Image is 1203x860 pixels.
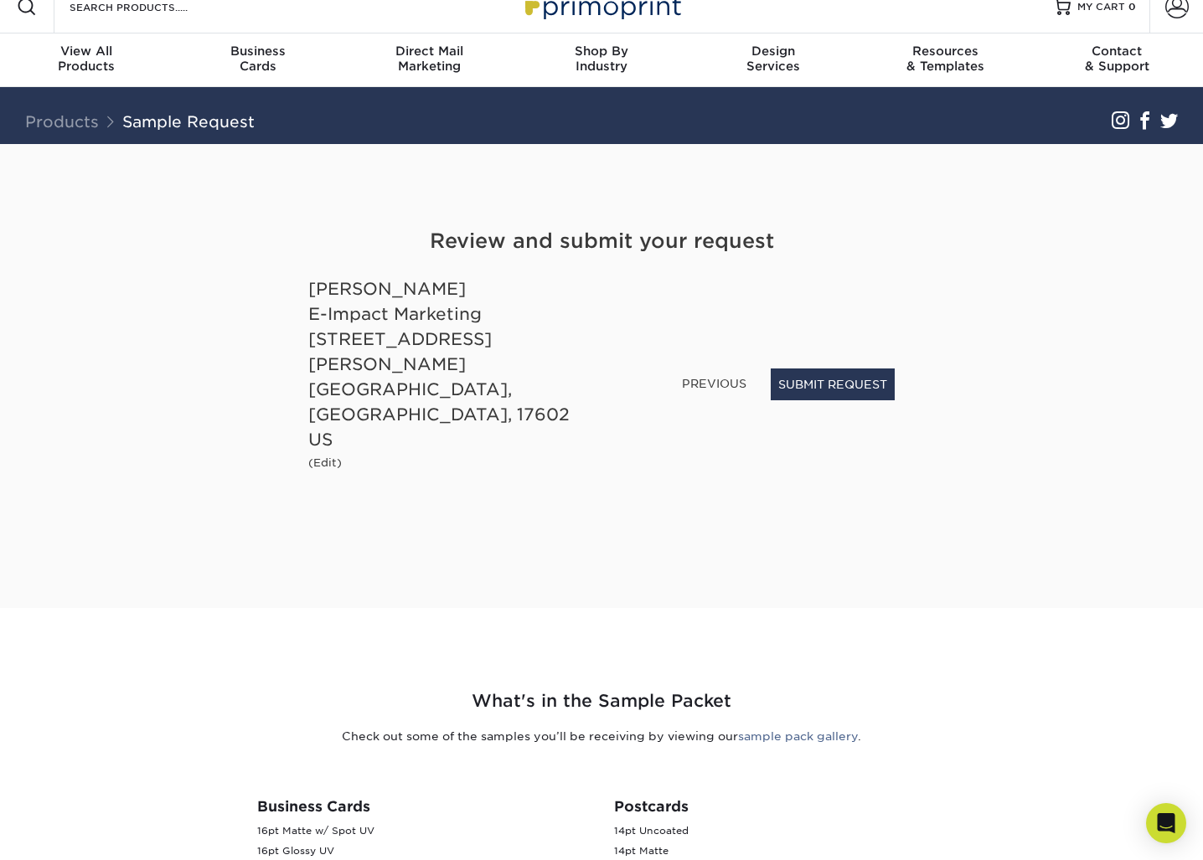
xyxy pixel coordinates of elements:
div: & Templates [860,44,1031,74]
span: Contact [1031,44,1203,59]
a: BusinessCards [172,33,343,87]
a: sample pack gallery [738,729,858,743]
span: 0 [1128,1,1136,13]
button: SUBMIT REQUEST [771,368,895,400]
a: Sample Request [122,112,255,131]
a: DesignServices [688,33,860,87]
span: Shop By [515,44,687,59]
a: Resources& Templates [860,33,1031,87]
h3: Business Cards [257,798,589,815]
div: & Support [1031,44,1203,74]
div: Open Intercom Messenger [1146,803,1186,843]
a: Shop ByIndustry [515,33,687,87]
span: Direct Mail [343,44,515,59]
span: Design [688,44,860,59]
a: Contact& Support [1031,33,1203,87]
div: Cards [172,44,343,74]
div: Industry [515,44,687,74]
a: Products [25,112,99,131]
p: Check out some of the samples you’ll be receiving by viewing our . [111,728,1092,744]
small: (Edit) [308,456,342,469]
span: Business [172,44,343,59]
a: PREVIOUS [675,370,753,397]
a: Direct MailMarketing [343,33,515,87]
span: Resources [860,44,1031,59]
div: [PERSON_NAME] E-Impact Marketing [STREET_ADDRESS][PERSON_NAME] [GEOGRAPHIC_DATA], [GEOGRAPHIC_DAT... [308,276,589,452]
h2: What's in the Sample Packet [111,688,1092,714]
h3: Postcards [614,798,946,815]
a: (Edit) [308,454,342,470]
iframe: reCAPTCHA [640,276,865,334]
h4: Review and submit your request [308,226,895,256]
div: Services [688,44,860,74]
div: Marketing [343,44,515,74]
